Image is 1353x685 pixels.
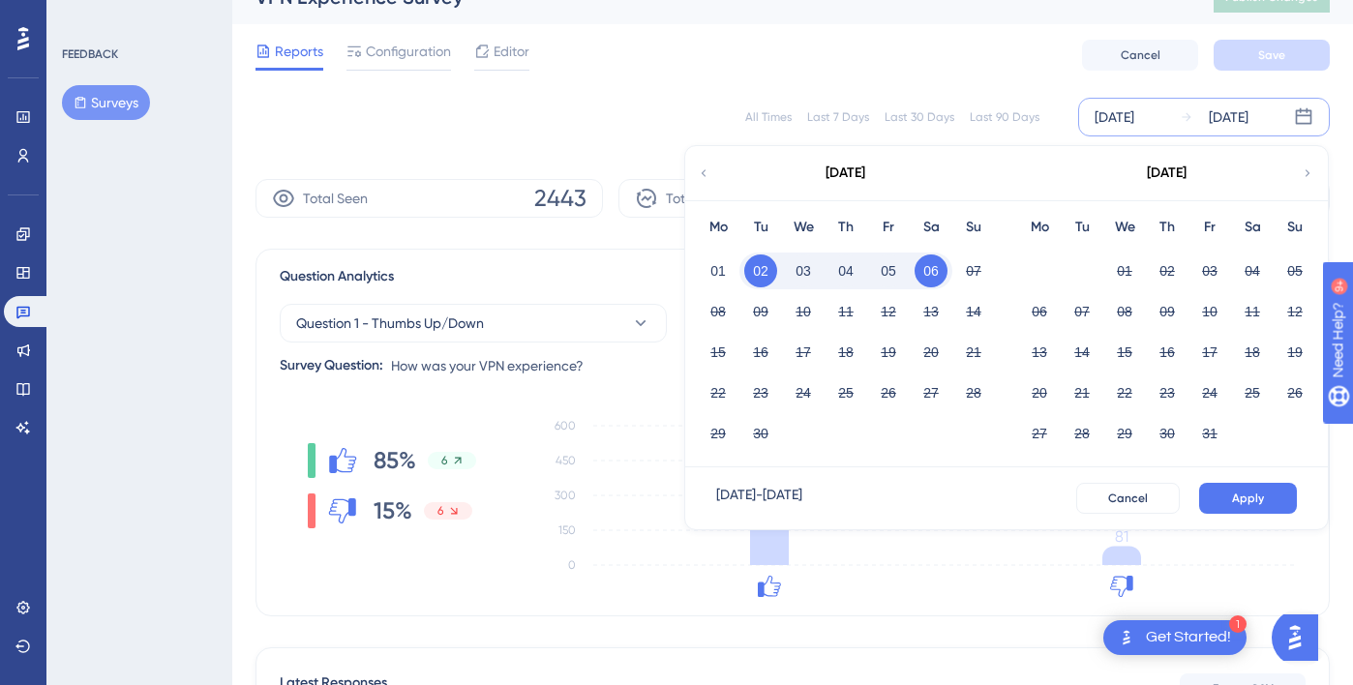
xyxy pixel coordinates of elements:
[885,109,954,125] div: Last 30 Days
[702,376,735,409] button: 22
[62,46,118,62] div: FEEDBACK
[494,40,529,63] span: Editor
[957,295,990,328] button: 14
[556,454,576,467] tspan: 450
[555,419,576,432] tspan: 600
[1146,216,1188,239] div: Th
[915,376,947,409] button: 27
[1193,254,1226,287] button: 03
[374,445,416,476] span: 85%
[437,503,443,519] span: 6
[957,376,990,409] button: 28
[1236,295,1269,328] button: 11
[744,336,777,369] button: 16
[829,336,862,369] button: 18
[1278,336,1311,369] button: 19
[957,336,990,369] button: 21
[1236,336,1269,369] button: 18
[1151,376,1184,409] button: 23
[970,109,1039,125] div: Last 90 Days
[1193,417,1226,450] button: 31
[1066,376,1098,409] button: 21
[825,216,867,239] div: Th
[275,40,323,63] span: Reports
[1108,376,1141,409] button: 22
[872,295,905,328] button: 12
[744,417,777,450] button: 30
[1199,483,1297,514] button: Apply
[568,558,576,572] tspan: 0
[867,216,910,239] div: Fr
[829,254,862,287] button: 04
[807,109,869,125] div: Last 7 Days
[1108,336,1141,369] button: 15
[910,216,952,239] div: Sa
[744,376,777,409] button: 23
[366,40,451,63] span: Configuration
[1121,47,1160,63] span: Cancel
[280,354,383,377] div: Survey Question:
[1258,47,1285,63] span: Save
[296,312,484,335] span: Question 1 - Thumbs Up/Down
[1108,254,1141,287] button: 01
[1278,254,1311,287] button: 05
[1066,295,1098,328] button: 07
[1193,295,1226,328] button: 10
[1278,376,1311,409] button: 26
[702,336,735,369] button: 15
[1209,105,1248,129] div: [DATE]
[915,295,947,328] button: 13
[1151,254,1184,287] button: 02
[1023,336,1056,369] button: 13
[787,336,820,369] button: 17
[1236,376,1269,409] button: 25
[739,216,782,239] div: Tu
[782,216,825,239] div: We
[1115,626,1138,649] img: launcher-image-alternative-text
[558,523,576,537] tspan: 150
[1151,336,1184,369] button: 16
[1146,627,1231,648] div: Get Started!
[1236,254,1269,287] button: 04
[1023,376,1056,409] button: 20
[555,489,576,502] tspan: 300
[787,376,820,409] button: 24
[666,187,766,210] span: Total Responses
[1108,295,1141,328] button: 08
[744,295,777,328] button: 09
[441,453,447,468] span: 6
[1229,615,1247,633] div: 1
[1023,417,1056,450] button: 27
[1095,105,1134,129] div: [DATE]
[826,162,865,185] div: [DATE]
[1147,162,1187,185] div: [DATE]
[1066,417,1098,450] button: 28
[1023,295,1056,328] button: 06
[1151,417,1184,450] button: 30
[534,183,586,214] span: 2443
[391,354,584,377] span: How was your VPN experience?
[1193,336,1226,369] button: 17
[716,483,802,514] div: [DATE] - [DATE]
[1103,216,1146,239] div: We
[1018,216,1061,239] div: Mo
[957,254,990,287] button: 07
[915,254,947,287] button: 06
[697,216,739,239] div: Mo
[280,304,667,342] button: Question 1 - Thumbs Up/Down
[374,495,412,526] span: 15%
[132,10,143,25] div: 9+
[915,336,947,369] button: 20
[1066,336,1098,369] button: 14
[872,254,905,287] button: 05
[1082,40,1198,71] button: Cancel
[702,417,735,450] button: 29
[744,254,777,287] button: 02
[280,265,394,288] span: Question Analytics
[1076,483,1180,514] button: Cancel
[1108,417,1141,450] button: 29
[702,254,735,287] button: 01
[829,376,862,409] button: 25
[952,216,995,239] div: Su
